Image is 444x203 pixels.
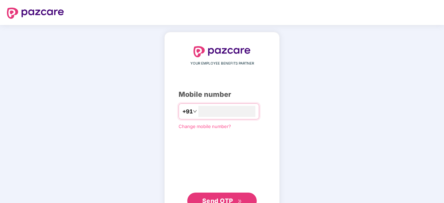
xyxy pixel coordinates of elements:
a: Change mobile number? [179,124,231,129]
img: logo [194,46,250,57]
span: +91 [182,107,193,116]
span: down [193,109,197,113]
div: Mobile number [179,89,265,100]
img: logo [7,8,64,19]
span: YOUR EMPLOYEE BENEFITS PARTNER [190,61,254,66]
